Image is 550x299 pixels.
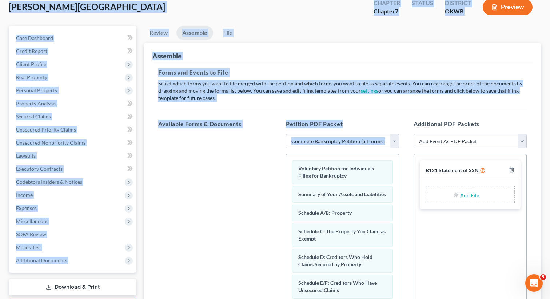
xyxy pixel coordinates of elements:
[16,166,63,172] span: Executory Contracts
[298,228,386,242] span: Schedule C: The Property You Claim as Exempt
[16,74,47,80] span: Real Property
[10,110,136,123] a: Secured Claims
[16,231,46,237] span: SOFA Review
[16,218,48,224] span: Miscellaneous
[298,254,372,267] span: Schedule D: Creditors Who Hold Claims Secured by Property
[298,165,374,179] span: Voluntary Petition for Individuals Filing for Bankruptcy
[10,136,136,149] a: Unsecured Nonpriority Claims
[16,140,85,146] span: Unsecured Nonpriority Claims
[16,61,46,67] span: Client Profile
[16,113,51,120] span: Secured Claims
[144,26,174,40] a: Review
[374,7,400,16] div: Chapter
[10,123,136,136] a: Unsecured Priority Claims
[298,191,386,197] span: Summary of Your Assets and Liabilities
[426,167,479,173] span: B121 Statement of SSN
[16,192,33,198] span: Income
[16,179,82,185] span: Codebtors Insiders & Notices
[16,244,41,250] span: Means Test
[16,153,36,159] span: Lawsuits
[298,210,352,216] span: Schedule A/B: Property
[16,257,67,263] span: Additional Documents
[16,205,37,211] span: Expenses
[10,45,136,58] a: Credit Report
[10,97,136,110] a: Property Analysis
[158,120,271,128] h5: Available Forms & Documents
[16,48,47,54] span: Credit Report
[158,80,527,102] p: Select which forms you want to file merged with the petition and which forms you want to file as ...
[540,274,546,280] span: 5
[216,26,239,40] a: File
[16,100,56,106] span: Property Analysis
[10,149,136,162] a: Lawsuits
[9,1,165,12] span: [PERSON_NAME][GEOGRAPHIC_DATA]
[16,87,57,93] span: Personal Property
[10,32,136,45] a: Case Dashboard
[10,162,136,175] a: Executory Contracts
[16,126,76,133] span: Unsecured Priority Claims
[298,280,377,293] span: Schedule E/F: Creditors Who Have Unsecured Claims
[9,279,136,296] a: Download & Print
[525,274,543,292] iframe: Intercom live chat
[10,228,136,241] a: SOFA Review
[395,8,398,15] span: 7
[16,35,53,41] span: Case Dashboard
[158,68,527,77] h5: Forms and Events to File
[445,7,471,16] div: OKWB
[176,26,213,40] a: Assemble
[414,120,527,128] h5: Additional PDF Packets
[286,120,343,127] span: Petition PDF Packet
[152,52,182,60] div: Assemble
[361,88,378,94] a: settings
